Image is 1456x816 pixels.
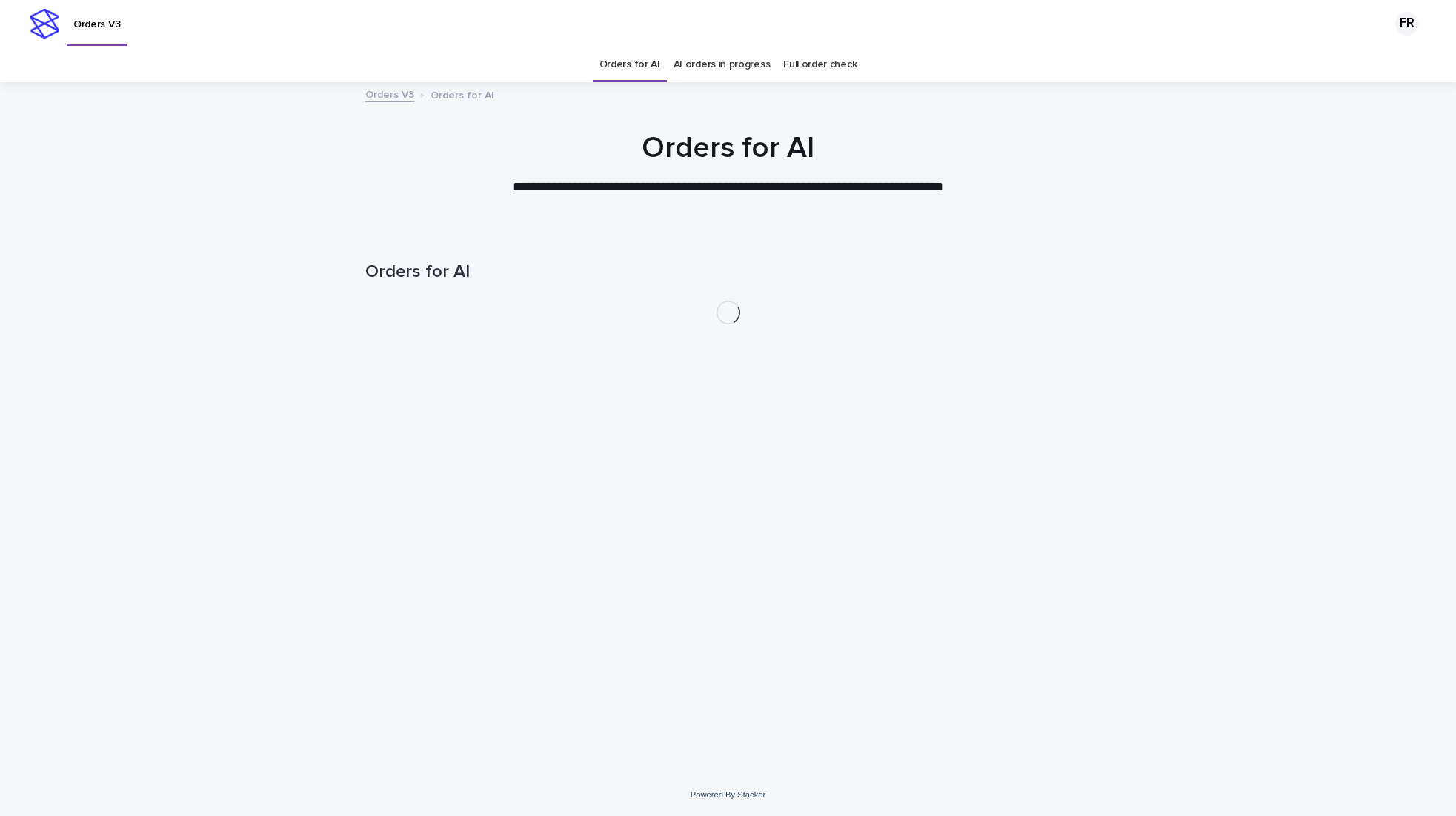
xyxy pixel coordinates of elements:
[30,9,59,39] img: stacker-logo-s-only.png
[365,85,414,102] a: Orders V3
[691,790,765,799] a: Powered By Stacker
[783,47,857,82] a: Full order check
[674,47,771,82] a: AI orders in progress
[1395,12,1419,36] div: FR
[431,86,494,102] p: Orders for AI
[599,47,660,82] a: Orders for AI
[365,261,1091,283] h1: Orders for AI
[365,130,1091,166] h1: Orders for AI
